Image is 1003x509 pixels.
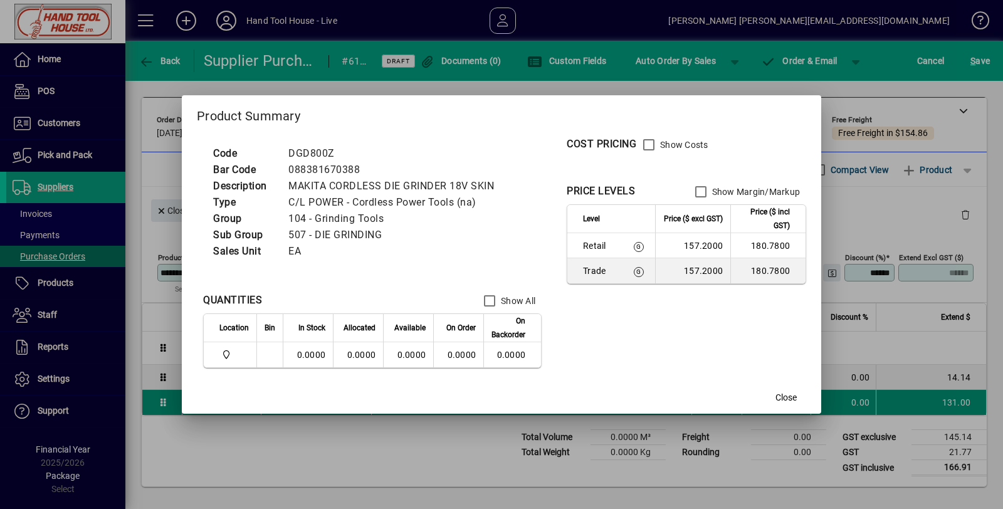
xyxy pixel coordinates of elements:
[207,145,282,162] td: Code
[283,342,333,367] td: 0.0000
[491,314,525,342] span: On Backorder
[655,258,730,283] td: 157.2000
[766,386,806,409] button: Close
[344,321,375,335] span: Allocated
[567,184,635,199] div: PRICE LEVELS
[710,186,801,198] label: Show Margin/Markup
[282,211,509,227] td: 104 - Grinding Tools
[567,137,636,152] div: COST PRICING
[446,321,476,335] span: On Order
[664,212,723,226] span: Price ($ excl GST)
[383,342,433,367] td: 0.0000
[282,145,509,162] td: DGD800Z
[394,321,426,335] span: Available
[207,178,282,194] td: Description
[655,233,730,258] td: 157.2000
[207,194,282,211] td: Type
[265,321,275,335] span: Bin
[730,233,806,258] td: 180.7800
[448,350,476,360] span: 0.0000
[219,321,249,335] span: Location
[282,227,509,243] td: 507 - DIE GRINDING
[207,227,282,243] td: Sub Group
[203,293,262,308] div: QUANTITIES
[282,194,509,211] td: C/L POWER - Cordless Power Tools (na)
[583,265,616,277] span: Trade
[333,342,383,367] td: 0.0000
[483,342,541,367] td: 0.0000
[207,243,282,260] td: Sales Unit
[282,178,509,194] td: MAKITA CORDLESS DIE GRINDER 18V SKIN
[207,211,282,227] td: Group
[775,391,797,404] span: Close
[282,162,509,178] td: 088381670388
[730,258,806,283] td: 180.7800
[207,162,282,178] td: Bar Code
[583,212,600,226] span: Level
[498,295,535,307] label: Show All
[738,205,790,233] span: Price ($ incl GST)
[282,243,509,260] td: EA
[583,239,616,252] span: Retail
[298,321,325,335] span: In Stock
[658,139,708,151] label: Show Costs
[182,95,821,132] h2: Product Summary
